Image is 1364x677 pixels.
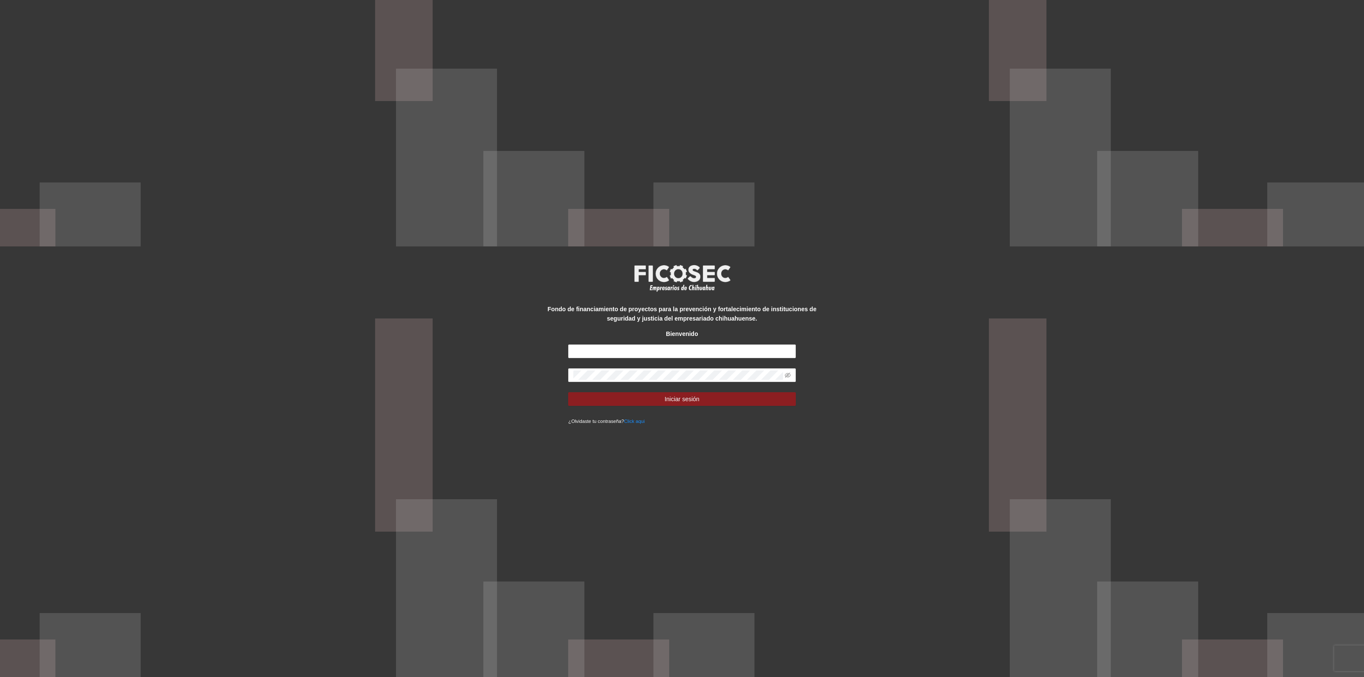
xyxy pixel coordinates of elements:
[629,262,735,294] img: logo
[568,419,644,424] small: ¿Olvidaste tu contraseña?
[785,372,791,378] span: eye-invisible
[624,419,645,424] a: Click aqui
[548,306,817,322] strong: Fondo de financiamiento de proyectos para la prevención y fortalecimiento de instituciones de seg...
[665,394,699,404] span: Iniciar sesión
[568,392,795,406] button: Iniciar sesión
[666,330,698,337] strong: Bienvenido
